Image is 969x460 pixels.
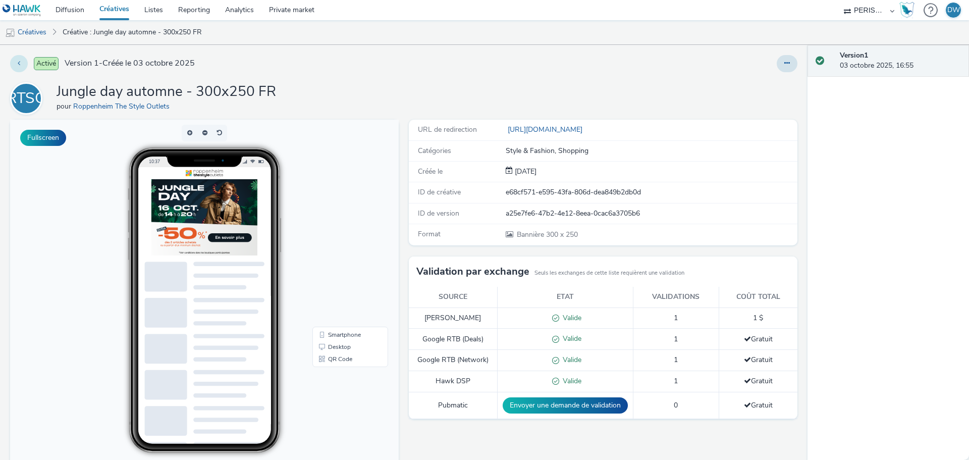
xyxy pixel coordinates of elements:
[840,50,961,71] div: 03 octobre 2025, 16:55
[58,20,207,44] a: Créative : Jungle day automne - 300x250 FR
[418,146,451,156] span: Catégories
[513,167,536,177] div: Création 03 octobre 2025, 16:55
[7,84,46,113] div: RTSO
[674,376,678,386] span: 1
[899,2,919,18] a: Hawk Academy
[418,229,441,239] span: Format
[10,93,46,103] a: RTSO
[506,209,796,219] div: a25e7fe6-47b2-4e12-8eea-0cac6a3705b6
[418,209,459,218] span: ID de version
[506,125,586,134] a: [URL][DOMAIN_NAME]
[506,187,796,197] div: e68cf571-e595-43fa-806d-dea849b2db0d
[744,334,773,344] span: Gratuit
[744,400,773,410] span: Gratuit
[304,209,376,221] li: Smartphone
[418,167,443,176] span: Créée le
[674,400,678,410] span: 0
[20,130,66,146] button: Fullscreen
[409,329,497,350] td: Google RTB (Deals)
[409,371,497,392] td: Hawk DSP
[409,350,497,371] td: Google RTB (Network)
[633,287,719,308] th: Validations
[534,269,684,277] small: Seuls les exchanges de cette liste requièrent une validation
[304,221,376,233] li: Desktop
[719,287,797,308] th: Coût total
[409,308,497,329] td: [PERSON_NAME]
[318,236,342,242] span: QR Code
[559,334,581,343] span: Valide
[899,2,914,18] img: Hawk Academy
[318,224,341,230] span: Desktop
[65,58,195,69] span: Version 1 - Créée le 03 octobre 2025
[34,57,59,70] span: Activé
[559,313,581,323] span: Valide
[57,82,276,101] h1: Jungle day automne - 300x250 FR
[409,287,497,308] th: Source
[513,167,536,176] span: [DATE]
[516,230,578,239] span: 300 x 250
[418,187,461,197] span: ID de créative
[674,334,678,344] span: 1
[744,355,773,365] span: Gratuit
[559,355,581,365] span: Valide
[497,287,633,308] th: Etat
[503,397,628,414] button: Envoyer une demande de validation
[5,28,15,38] img: mobile
[674,313,678,323] span: 1
[506,146,796,156] div: Style & Fashion, Shopping
[517,230,546,239] span: Bannière
[840,50,868,60] strong: Version 1
[304,233,376,245] li: QR Code
[73,101,174,111] a: Roppenheim The Style Outlets
[947,3,960,18] div: DW
[139,39,150,44] span: 10:37
[416,264,529,279] h3: Validation par exchange
[418,125,477,134] span: URL de redirection
[57,101,73,111] span: pour
[753,313,763,323] span: 1 $
[674,355,678,365] span: 1
[141,47,247,136] img: Advertisement preview
[744,376,773,386] span: Gratuit
[3,4,41,17] img: undefined Logo
[318,212,351,218] span: Smartphone
[409,392,497,419] td: Pubmatic
[559,376,581,386] span: Valide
